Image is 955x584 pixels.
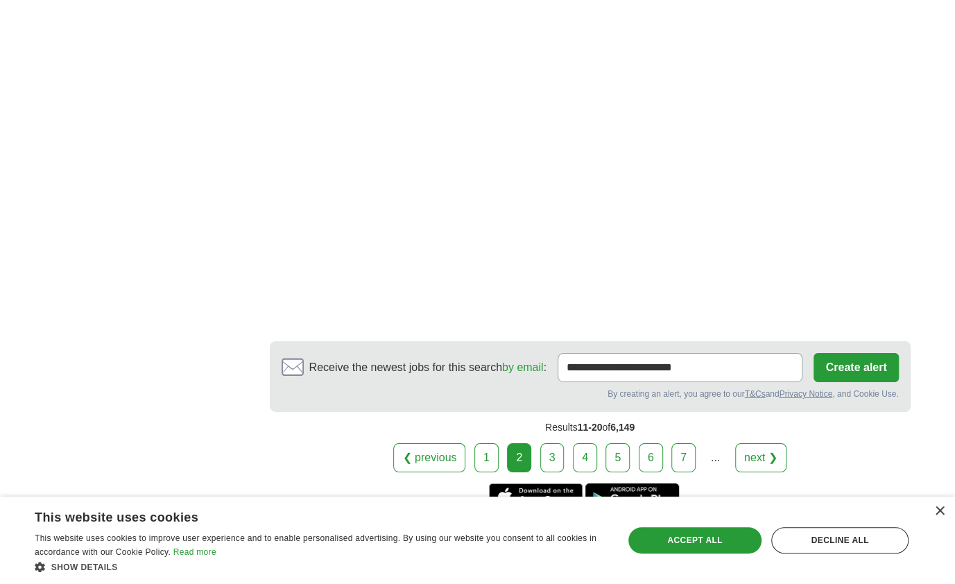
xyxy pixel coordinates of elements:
a: 5 [605,443,630,472]
a: T&Cs [744,389,765,399]
a: 1 [474,443,499,472]
div: ... [701,444,729,472]
a: Get the iPhone app [489,483,583,511]
span: This website uses cookies to improve user experience and to enable personalised advertising. By u... [35,533,596,557]
div: Close [934,506,945,517]
a: Privacy Notice [779,389,832,399]
div: Show details [35,560,606,574]
div: Results of [270,412,911,443]
div: 2 [507,443,531,472]
a: ❮ previous [393,443,465,472]
a: 3 [540,443,565,472]
span: 11-20 [578,422,603,433]
a: 6 [639,443,663,472]
div: By creating an alert, you agree to our and , and Cookie Use. [282,388,899,400]
a: 4 [573,443,597,472]
a: next ❯ [735,443,786,472]
a: Get the Android app [585,483,679,511]
span: Show details [51,562,118,572]
button: Create alert [814,353,898,382]
a: 7 [671,443,696,472]
a: Read more, opens a new window [173,547,216,557]
div: This website uses cookies [35,505,571,526]
span: 6,149 [610,422,635,433]
div: Accept all [628,527,762,553]
div: Decline all [771,527,909,553]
